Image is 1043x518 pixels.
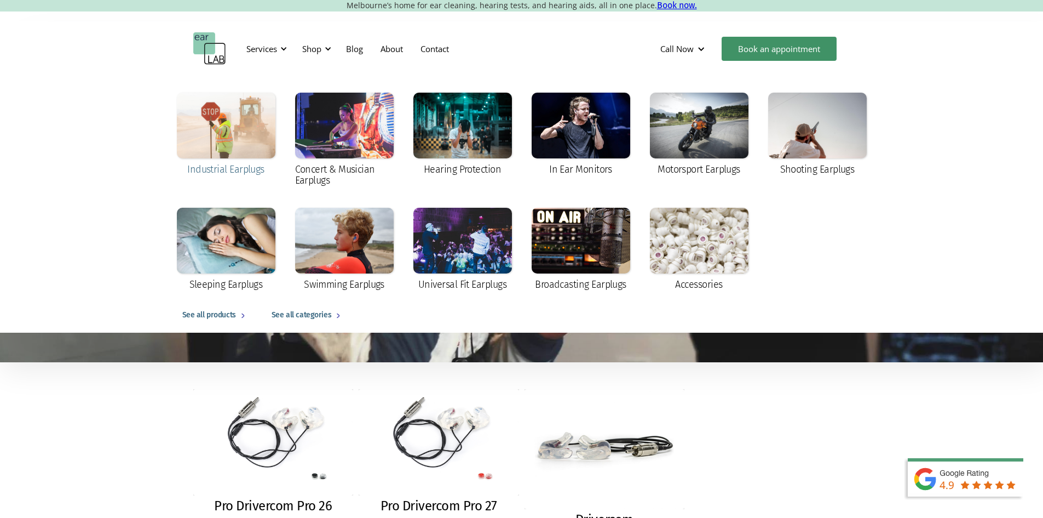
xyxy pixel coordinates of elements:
[424,164,501,175] div: Hearing Protection
[290,202,399,298] a: Swimming Earplugs
[644,202,754,298] a: Accessories
[296,32,335,65] div: Shop
[171,87,281,183] a: Industrial Earplugs
[535,279,626,290] div: Broadcasting Earplugs
[652,32,716,65] div: Call Now
[658,164,740,175] div: Motorsport Earplugs
[372,33,412,65] a: About
[660,43,694,54] div: Call Now
[193,32,226,65] a: home
[272,309,331,322] div: See all categories
[240,32,290,65] div: Services
[408,87,517,183] a: Hearing Protection
[418,279,506,290] div: Universal Fit Earplugs
[290,87,399,193] a: Concert & Musician Earplugs
[675,279,722,290] div: Accessories
[171,298,261,333] a: See all products
[304,279,384,290] div: Swimming Earplugs
[246,43,277,54] div: Services
[526,87,636,183] a: In Ear Monitors
[644,87,754,183] a: Motorsport Earplugs
[525,389,685,509] img: Drivercom
[549,164,612,175] div: In Ear Monitors
[408,202,517,298] a: Universal Fit Earplugs
[187,164,264,175] div: Industrial Earplugs
[295,164,394,186] div: Concert & Musician Earplugs
[214,498,332,514] h2: Pro Drivercom Pro 26
[412,33,458,65] a: Contact
[171,202,281,298] a: Sleeping Earplugs
[381,498,497,514] h2: Pro Drivercom Pro 27
[189,279,263,290] div: Sleeping Earplugs
[780,164,855,175] div: Shooting Earplugs
[302,43,321,54] div: Shop
[261,298,356,333] a: See all categories
[722,37,837,61] a: Book an appointment
[359,389,519,496] img: Pro Drivercom Pro 27
[182,309,236,322] div: See all products
[763,87,872,183] a: Shooting Earplugs
[337,33,372,65] a: Blog
[193,389,354,496] img: Pro Drivercom Pro 26
[526,202,636,298] a: Broadcasting Earplugs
